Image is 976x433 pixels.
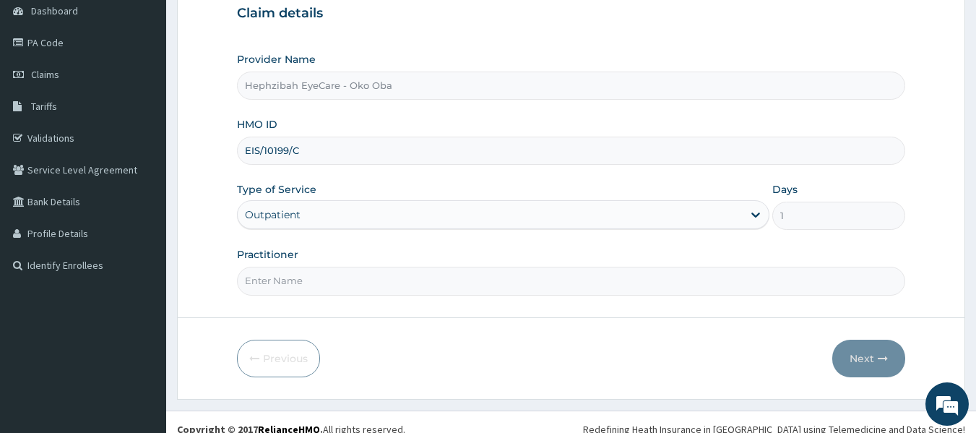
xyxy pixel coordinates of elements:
input: Enter Name [237,267,906,295]
h3: Claim details [237,6,906,22]
label: Provider Name [237,52,316,67]
span: Claims [31,68,59,81]
span: We're online! [84,127,199,273]
span: Dashboard [31,4,78,17]
button: Previous [237,340,320,377]
button: Next [832,340,905,377]
input: Enter HMO ID [237,137,906,165]
div: Chat with us now [75,81,243,100]
label: Practitioner [237,247,298,262]
textarea: Type your message and hit 'Enter' [7,283,275,334]
label: Type of Service [237,182,316,197]
label: Days [772,182,798,197]
img: d_794563401_company_1708531726252_794563401 [27,72,59,108]
span: Tariffs [31,100,57,113]
div: Minimize live chat window [237,7,272,42]
label: HMO ID [237,117,277,132]
div: Outpatient [245,207,301,222]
